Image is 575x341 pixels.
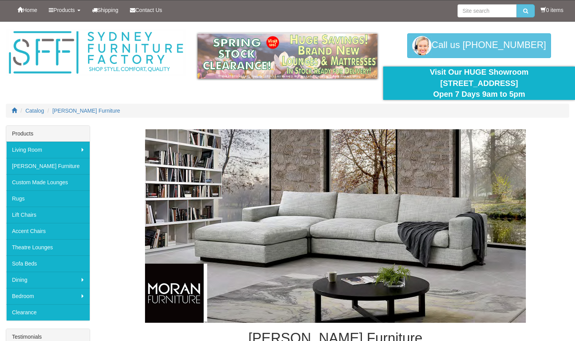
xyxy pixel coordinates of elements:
[6,142,90,158] a: Living Room
[23,7,37,13] span: Home
[6,304,90,320] a: Clearance
[97,7,119,13] span: Shipping
[86,0,125,20] a: Shipping
[135,7,162,13] span: Contact Us
[198,33,378,79] img: spring-sale.gif
[53,108,120,114] a: [PERSON_NAME] Furniture
[6,288,90,304] a: Bedroom
[541,6,563,14] li: 0 items
[124,0,168,20] a: Contact Us
[12,0,43,20] a: Home
[26,108,44,114] a: Catalog
[6,29,186,76] img: Sydney Furniture Factory
[457,4,517,17] input: Site search
[145,129,526,323] img: Moran Furniture
[389,67,569,100] div: Visit Our HUGE Showroom [STREET_ADDRESS] Open 7 Days 9am to 5pm
[53,7,75,13] span: Products
[6,223,90,239] a: Accent Chairs
[6,174,90,190] a: Custom Made Lounges
[43,0,86,20] a: Products
[6,158,90,174] a: [PERSON_NAME] Furniture
[6,126,90,142] div: Products
[6,239,90,255] a: Theatre Lounges
[6,255,90,272] a: Sofa Beds
[6,272,90,288] a: Dining
[6,190,90,207] a: Rugs
[6,207,90,223] a: Lift Chairs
